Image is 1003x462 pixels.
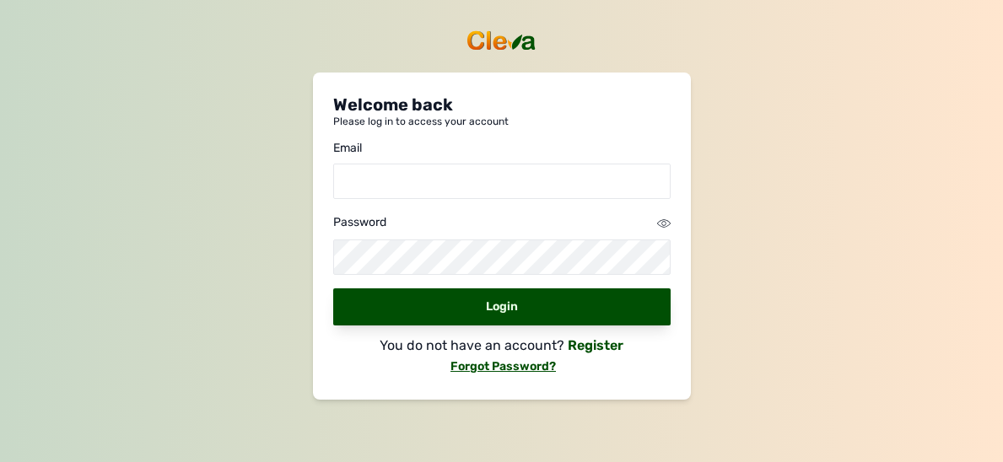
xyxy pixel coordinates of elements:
p: You do not have an account? [380,336,564,356]
p: Please log in to access your account [333,116,671,126]
div: Password [333,214,386,231]
div: Email [333,140,671,157]
div: Login [333,288,671,325]
p: Welcome back [333,93,671,116]
a: Forgot Password? [447,359,556,373]
a: Register [564,337,623,353]
img: cleva_logo.png [464,29,538,52]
